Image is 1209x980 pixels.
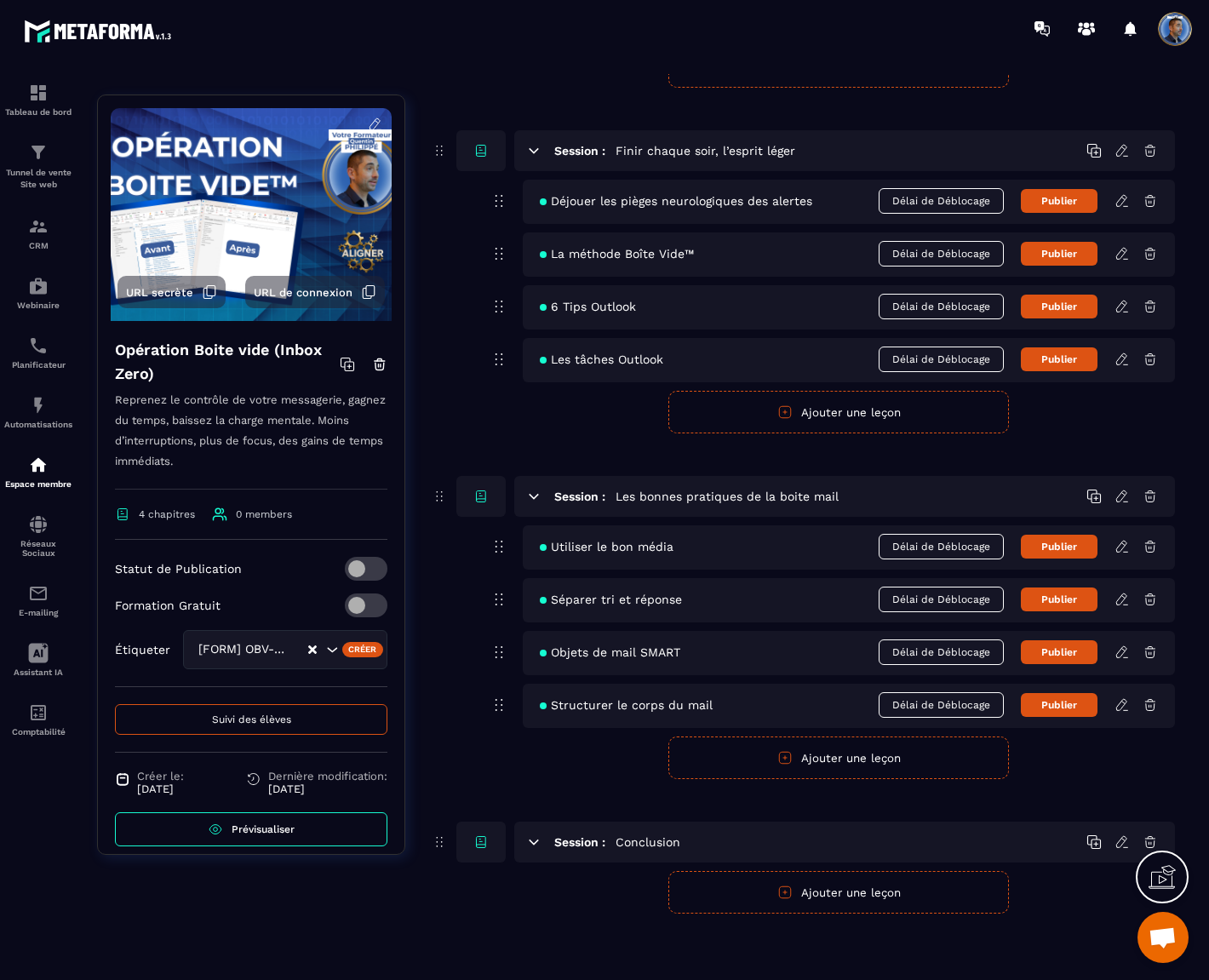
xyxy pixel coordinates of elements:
a: formationformationTableau de bord [4,70,72,129]
a: automationsautomationsWebinaire [4,263,72,323]
span: Délai de Déblocage [879,347,1004,372]
p: [DATE] [268,782,387,795]
p: Tunnel de vente Site web [4,167,72,191]
div: Créer [342,642,384,657]
span: Délai de Déblocage [879,188,1004,214]
img: logo [24,15,177,47]
button: Publier [1021,535,1097,559]
span: Délai de Déblocage [879,241,1004,266]
a: accountantaccountantComptabilité [4,690,72,749]
p: Réseaux Sociaux [4,539,72,558]
p: Espace membre [4,479,72,489]
p: Webinaire [4,301,72,310]
a: formationformationCRM [4,203,72,263]
img: formation [28,83,49,103]
span: Prévisualiser [232,823,295,835]
span: 4 chapitres [139,508,195,520]
a: social-networksocial-networkRéseaux Sociaux [4,501,72,570]
img: formation [28,142,49,163]
span: La méthode Boîte Vide™ [540,247,694,261]
h5: Conclusion [616,834,680,851]
p: E-mailing [4,608,72,617]
p: [DATE] [137,782,184,795]
p: Comptabilité [4,727,72,736]
img: formation [28,216,49,237]
p: Assistant IA [4,668,72,677]
button: Publier [1021,347,1097,371]
span: Délai de Déblocage [879,692,1004,718]
span: Structurer le corps du mail [540,698,713,712]
button: Publier [1021,587,1097,611]
h4: Opération Boite vide (Inbox Zero) [115,338,340,386]
span: Délai de Déblocage [879,639,1004,665]
span: 0 members [236,508,292,520]
img: accountant [28,702,49,723]
button: Publier [1021,693,1097,717]
a: automationsautomationsEspace membre [4,442,72,501]
p: Reprenez le contrôle de votre messagerie, gagnez du temps, baissez la charge mentale. Moins d’int... [115,390,387,490]
h5: Les bonnes pratiques de la boite mail [616,488,839,505]
a: formationformationTunnel de vente Site web [4,129,72,203]
input: Search for option [289,640,307,659]
span: 6 Tips Outlook [540,300,636,313]
button: URL de connexion [245,276,385,308]
p: Formation Gratuit [115,599,221,612]
a: emailemailE-mailing [4,570,72,630]
span: Délai de Déblocage [879,294,1004,319]
h6: Session : [554,144,605,158]
button: Publier [1021,295,1097,318]
img: automations [28,276,49,296]
p: CRM [4,241,72,250]
img: social-network [28,514,49,535]
p: Statut de Publication [115,562,242,576]
p: Tableau de bord [4,107,72,117]
span: Utiliser le bon média [540,540,673,553]
h6: Session : [554,835,605,849]
h6: Session : [554,490,605,503]
button: Ajouter une leçon [668,736,1009,779]
button: Clear Selected [308,644,317,656]
button: URL secrète [117,276,226,308]
button: Ajouter une leçon [668,871,1009,914]
span: Déjouer les pièges neurologiques des alertes [540,194,812,208]
img: scheduler [28,335,49,356]
span: Séparer tri et réponse [540,593,682,606]
div: Search for option [183,630,387,669]
span: Délai de Déblocage [879,534,1004,559]
span: Créer le: [137,770,184,782]
span: Objets de mail SMART [540,645,680,659]
img: automations [28,395,49,415]
h5: Finir chaque soir, l’esprit léger [616,142,795,159]
span: Dernière modification: [268,770,387,782]
img: email [28,583,49,604]
img: automations [28,455,49,475]
p: Planificateur [4,360,72,370]
span: [FORM] OBV- IN [194,640,289,659]
button: Ajouter une leçon [668,391,1009,433]
a: Prévisualiser [115,812,387,846]
span: Délai de Déblocage [879,587,1004,612]
button: Publier [1021,189,1097,213]
a: schedulerschedulerPlanificateur [4,323,72,382]
span: URL de connexion [254,286,352,299]
img: background [111,108,392,321]
p: Étiqueter [115,643,170,656]
p: Automatisations [4,420,72,429]
span: Les tâches Outlook [540,352,663,366]
span: URL secrète [126,286,193,299]
a: Assistant IA [4,630,72,690]
a: automationsautomationsAutomatisations [4,382,72,442]
button: Publier [1021,242,1097,266]
span: Suivi des élèves [212,714,291,725]
div: Ouvrir le chat [1137,912,1189,963]
button: Publier [1021,640,1097,664]
button: Suivi des élèves [115,704,387,735]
